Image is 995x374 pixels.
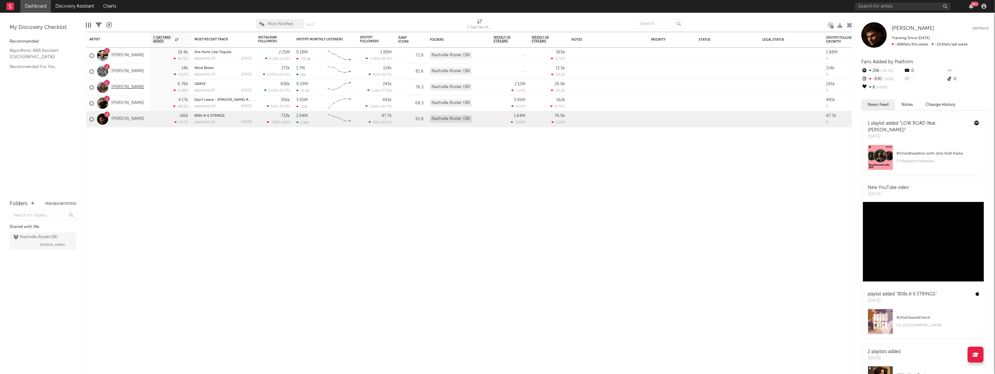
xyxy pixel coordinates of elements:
button: Change History [919,100,962,110]
a: She Hurts Like Tequila [194,51,231,54]
div: US, [GEOGRAPHIC_DATA] [896,322,979,329]
span: [PERSON_NAME] [40,241,65,249]
div: popularity: 59 [194,57,215,60]
div: ( ) [264,88,290,93]
div: -547 % [174,120,188,124]
div: 3.95M [296,98,308,102]
div: +0.9 % [511,104,525,108]
div: 114k [383,66,392,70]
div: 1.94M [296,114,308,118]
div: -19.8k [296,57,311,61]
div: 76.9k [296,89,310,93]
span: -46.7 % [379,105,391,108]
div: 8 [861,83,904,92]
div: Edit Columns [86,16,91,34]
div: Most Recent Track [194,38,242,41]
div: 6.76k [178,82,188,86]
div: -23k [296,105,308,109]
span: 2.64k [268,89,277,93]
div: 76.3 [398,84,424,91]
a: Algorithmic A&R Assistant ([GEOGRAPHIC_DATA]) [10,47,70,60]
div: Instagram Followers [258,36,280,43]
div: Spotify Monthly Listeners [296,38,344,41]
span: -25.7 % [380,73,391,77]
div: # 20 on Soundcheck [896,314,979,322]
div: 7-Day Fans Added (7-Day Fans Added) [467,16,493,34]
span: 8.12k [269,57,278,61]
div: -- [904,75,946,83]
span: 2.57k [267,73,276,77]
span: 893 [373,73,379,77]
div: Recommended [10,38,76,45]
div: Folders [430,38,478,42]
a: [PERSON_NAME] [111,69,144,74]
div: Nashville Roster (38) [430,99,472,107]
div: -2.72 % [551,57,565,61]
div: 565k [556,50,565,54]
div: New YouTube video [868,184,909,191]
div: 0 [826,73,828,77]
div: Nashville Roster (38) [430,83,472,91]
span: Weekly UK Streams [532,36,556,43]
div: 356k [281,98,290,102]
div: 47.7k [826,114,836,118]
a: [PERSON_NAME] [892,25,935,32]
span: Fans Added by Platform [861,59,913,64]
div: 733k [281,114,290,118]
span: +60 % [875,86,887,89]
svg: Chart title [325,48,354,64]
div: 18.4k [178,50,188,54]
div: ( ) [368,73,392,77]
div: 0 [904,67,946,75]
div: Spotify Followers [360,36,382,43]
input: Search for artists [855,3,950,10]
span: -22.4 % [879,69,893,73]
div: popularity: 55 [194,89,215,92]
div: 0 [826,89,828,93]
button: Tracked Artists(5) [45,202,76,205]
div: ( ) [265,57,290,61]
div: ( ) [368,120,392,124]
div: [DATE] [868,355,902,362]
a: [PERSON_NAME] [111,116,144,122]
div: ( ) [366,57,392,61]
a: GRAVE [194,82,206,86]
span: 7-Day Fans Added [153,36,173,43]
div: -8.72 % [173,57,188,61]
span: 502 [271,105,277,108]
div: [DATE] [241,89,252,92]
div: -- [946,67,989,75]
div: 99 + [971,2,979,6]
div: ( ) [365,104,392,108]
div: Notes [571,38,635,42]
input: Search for folders... [10,211,76,220]
div: ( ) [367,88,392,93]
div: 2.43k playlist followers [896,157,979,165]
div: -6.76 % [550,104,565,108]
a: "808s & 6 STRINGS" [896,292,937,296]
div: 256 [861,67,904,75]
span: Most Notified [268,22,293,26]
div: 1.7M [296,66,305,70]
div: 241k [826,82,835,86]
div: 1 playlist added [868,120,970,134]
div: popularity: 53 [194,73,215,76]
span: -666 fans this week [892,43,928,46]
span: -15.7 % [278,89,289,93]
div: 76.9k [555,114,565,118]
span: [PERSON_NAME] [892,26,935,31]
div: 114k [826,66,835,70]
span: -75.9 % [278,105,289,108]
div: +107 % [174,73,188,77]
a: Recommended For You [10,63,70,70]
div: -49.2 % [173,104,188,108]
div: [DATE] [241,121,252,124]
div: ( ) [267,104,290,108]
a: [PERSON_NAME] [111,53,144,58]
a: #50onBloodline (with Jelly Roll) Radio2.43kplaylist followers [863,145,984,175]
div: 2 playlists added [868,349,902,355]
div: Jump Score [398,36,414,44]
span: 256 [373,121,379,124]
a: [PERSON_NAME] [111,100,144,106]
span: -112 % [280,121,289,124]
